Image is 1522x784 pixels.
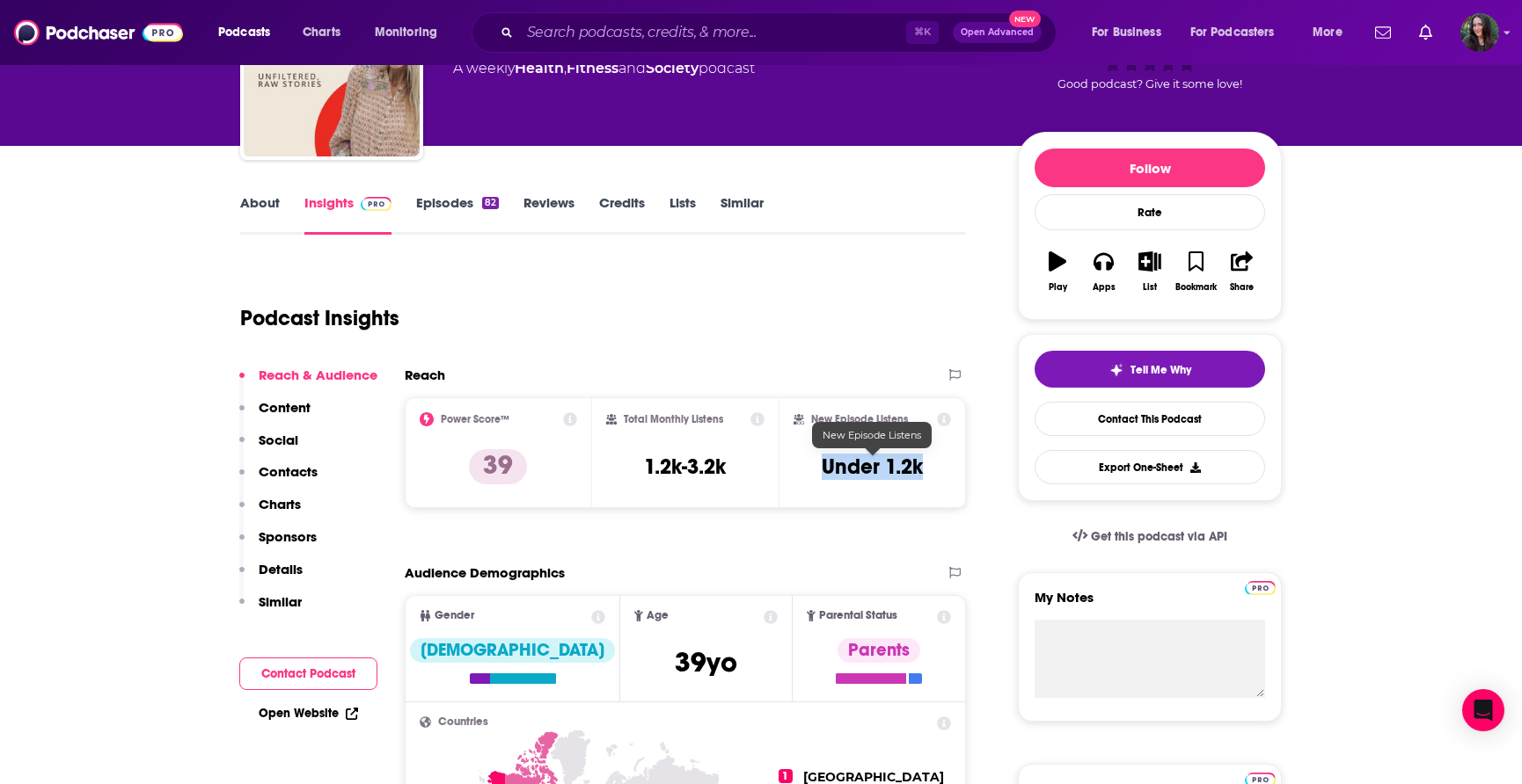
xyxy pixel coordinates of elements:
p: Similar [259,593,302,610]
div: Rate [1035,194,1265,230]
h1: Podcast Insights [240,305,399,331]
img: Podchaser Pro [1245,581,1276,595]
input: Search podcasts, credits, & more... [520,18,906,47]
button: Play [1035,240,1080,303]
a: Similar [721,194,764,235]
p: Social [259,432,298,448]
a: Charts [291,18,351,47]
a: Episodes82 [416,194,499,235]
h2: Audience Demographics [405,564,565,581]
span: Gender [435,610,474,621]
a: Reviews [523,194,574,235]
div: Play [1049,282,1067,293]
button: Content [239,399,311,432]
a: Contact This Podcast [1035,402,1265,436]
button: Reach & Audience [239,367,377,399]
a: Credits [599,194,645,235]
div: Open Intercom Messenger [1462,689,1504,731]
button: Social [239,432,298,464]
span: Parental Status [819,610,897,621]
p: Reach & Audience [259,367,377,383]
span: , [564,60,567,76]
span: New [1009,11,1041,27]
button: open menu [362,18,460,47]
button: Contacts [239,463,318,496]
h2: Total Monthly Listens [624,413,723,425]
button: Bookmark [1173,240,1218,303]
img: Podchaser Pro [361,197,391,211]
a: Show notifications dropdown [1412,18,1439,47]
p: Charts [259,496,301,512]
span: and [618,60,646,76]
span: Good podcast? Give it some love! [1057,77,1242,91]
span: Charts [303,20,340,45]
img: Podchaser - Follow, Share and Rate Podcasts [14,16,183,49]
button: Sponsors [239,528,317,561]
a: Society [646,60,699,76]
span: Get this podcast via API [1091,529,1227,544]
h2: Power Score™ [441,413,509,425]
a: Health [515,60,564,76]
button: Export One-Sheet [1035,450,1265,484]
button: open menu [1300,18,1365,47]
span: Open Advanced [961,28,1034,37]
button: Follow [1035,149,1265,187]
span: 39 yo [675,645,737,679]
div: Parents [838,638,920,663]
button: Similar [239,593,302,626]
span: More [1313,20,1343,45]
div: A weekly podcast [453,58,755,79]
button: Details [239,561,303,593]
span: Podcasts [218,20,270,45]
button: List [1127,240,1173,303]
button: Charts [239,496,301,528]
a: About [240,194,280,235]
h3: Under 1.2k [822,454,923,480]
span: Tell Me Why [1131,363,1191,377]
div: Share [1230,282,1254,293]
p: Details [259,561,303,577]
span: New Episode Listens [823,429,921,441]
button: open menu [206,18,293,47]
p: Contacts [259,463,318,480]
span: ⌘ K [906,21,939,44]
h3: 1.2k-3.2k [644,454,726,480]
div: Apps [1093,282,1116,293]
span: Countries [438,716,488,728]
a: Open Website [259,706,358,721]
label: My Notes [1035,589,1265,620]
div: List [1143,282,1157,293]
span: 1 [779,769,793,783]
span: Monitoring [375,20,437,45]
a: Show notifications dropdown [1368,18,1398,47]
p: Sponsors [259,528,317,545]
button: Share [1219,240,1265,303]
a: Pro website [1245,578,1276,595]
div: Bookmark [1175,282,1217,293]
button: open menu [1179,18,1300,47]
h2: Reach [405,367,445,383]
button: open menu [1079,18,1183,47]
button: Show profile menu [1460,13,1499,52]
span: Logged in as elenadreamday [1460,13,1499,52]
img: tell me why sparkle [1109,363,1123,377]
span: Age [647,610,669,621]
div: [DEMOGRAPHIC_DATA] [410,638,615,663]
a: Fitness [567,60,618,76]
a: InsightsPodchaser Pro [304,194,391,235]
img: User Profile [1460,13,1499,52]
button: Contact Podcast [239,657,377,690]
button: Open AdvancedNew [953,22,1042,43]
span: For Podcasters [1190,20,1275,45]
span: For Business [1092,20,1161,45]
button: tell me why sparkleTell Me Why [1035,351,1265,388]
a: Get this podcast via API [1058,515,1241,558]
h2: New Episode Listens [811,413,908,425]
button: Apps [1080,240,1126,303]
p: Content [259,399,311,416]
p: 39 [469,449,527,484]
div: 82 [482,197,499,209]
a: Lists [670,194,696,235]
div: Search podcasts, credits, & more... [488,12,1073,53]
